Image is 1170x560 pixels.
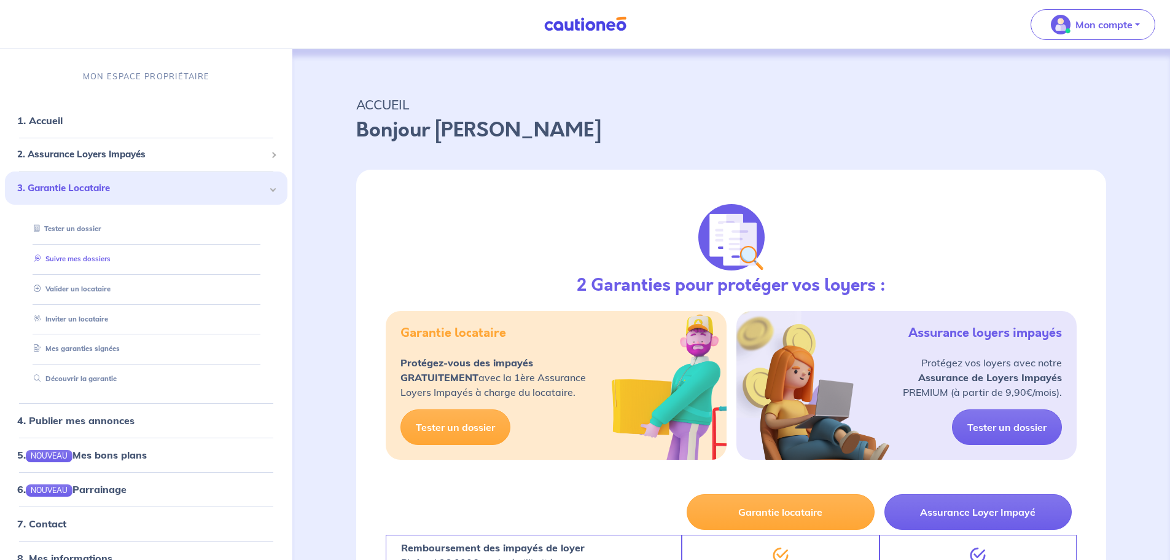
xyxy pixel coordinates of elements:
[20,249,273,269] div: Suivre mes dossiers
[400,355,586,400] p: avec la 1ère Assurance Loyers Impayés à charge du locataire.
[687,494,874,530] button: Garantie locataire
[17,449,147,461] a: 5.NOUVEAUMes bons plans
[401,542,585,554] strong: Remboursement des impayés de loyer
[356,116,1106,145] p: Bonjour [PERSON_NAME]
[5,511,287,536] div: 7. Contact
[17,518,66,530] a: 7. Contact
[400,409,510,445] a: Tester un dossier
[29,315,108,323] a: Inviter un locataire
[29,254,111,263] a: Suivre mes dossiers
[1051,15,1071,34] img: illu_account_valid_menu.svg
[17,181,266,195] span: 3. Garantie Locataire
[698,204,765,270] img: justif-loupe
[17,148,266,162] span: 2. Assurance Loyers Impayés
[20,219,273,239] div: Tester un dossier
[20,369,273,389] div: Découvrir la garantie
[903,355,1062,400] p: Protégez vos loyers avec notre PREMIUM (à partir de 9,90€/mois).
[884,494,1072,530] button: Assurance Loyer Impayé
[20,339,273,359] div: Mes garanties signées
[17,114,63,127] a: 1. Accueil
[1075,17,1133,32] p: Mon compte
[5,408,287,433] div: 4. Publier mes annonces
[1031,9,1155,40] button: illu_account_valid_menu.svgMon compte
[5,443,287,467] div: 5.NOUVEAUMes bons plans
[400,326,506,341] h5: Garantie locataire
[5,477,287,502] div: 6.NOUVEAUParrainage
[20,309,273,329] div: Inviter un locataire
[29,285,111,293] a: Valider un locataire
[539,17,631,32] img: Cautioneo
[5,143,287,167] div: 2. Assurance Loyers Impayés
[918,371,1062,384] strong: Assurance de Loyers Impayés
[5,108,287,133] div: 1. Accueil
[29,374,117,383] a: Découvrir la garantie
[17,483,127,495] a: 6.NOUVEAUParrainage
[83,71,209,82] p: MON ESPACE PROPRIÉTAIRE
[400,357,533,384] strong: Protégez-vous des impayés GRATUITEMENT
[356,93,1106,116] p: ACCUEIL
[17,414,135,427] a: 4. Publier mes annonces
[20,279,273,299] div: Valider un locataire
[29,344,120,353] a: Mes garanties signées
[952,409,1062,445] a: Tester un dossier
[5,172,287,205] div: 3. Garantie Locataire
[29,224,101,233] a: Tester un dossier
[908,326,1062,341] h5: Assurance loyers impayés
[577,275,886,296] h3: 2 Garanties pour protéger vos loyers :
